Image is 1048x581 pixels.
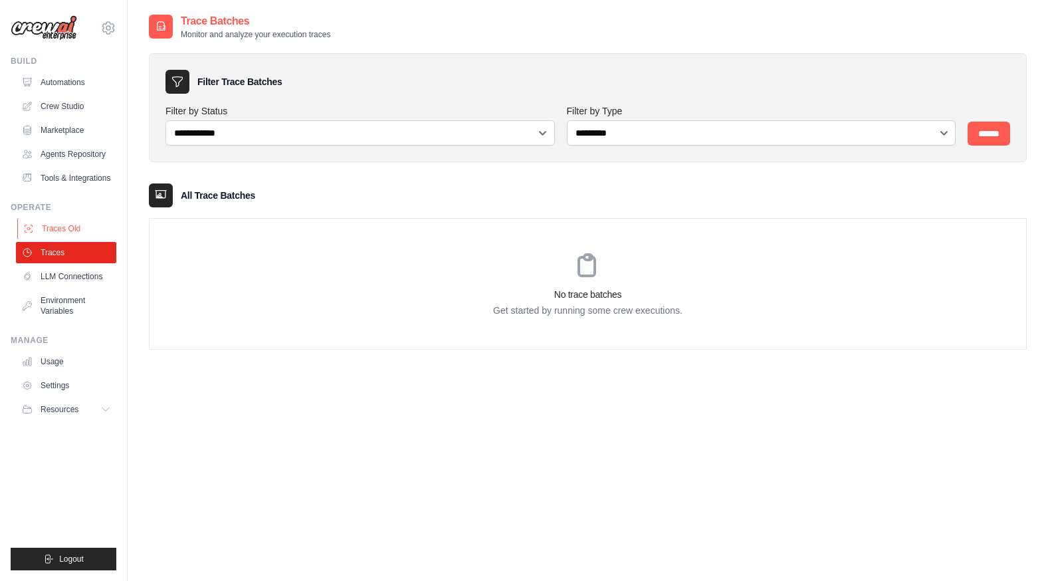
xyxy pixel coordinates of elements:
button: Resources [16,399,116,420]
span: Logout [59,554,84,564]
a: Automations [16,72,116,93]
label: Filter by Type [567,104,958,118]
a: Traces [16,242,116,263]
h3: All Trace Batches [181,189,255,202]
h3: Filter Trace Batches [197,75,282,88]
h3: No trace batches [150,288,1026,301]
a: Agents Repository [16,144,116,165]
label: Filter by Status [165,104,556,118]
div: Operate [11,202,116,213]
a: Settings [16,375,116,396]
a: Traces Old [17,218,118,239]
div: Build [11,56,116,66]
a: LLM Connections [16,266,116,287]
button: Logout [11,548,116,570]
p: Monitor and analyze your execution traces [181,29,330,40]
span: Resources [41,404,78,415]
a: Usage [16,351,116,372]
a: Environment Variables [16,290,116,322]
a: Crew Studio [16,96,116,117]
h2: Trace Batches [181,13,330,29]
div: Manage [11,335,116,346]
img: Logo [11,15,77,41]
a: Tools & Integrations [16,168,116,189]
p: Get started by running some crew executions. [150,304,1026,317]
a: Marketplace [16,120,116,141]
